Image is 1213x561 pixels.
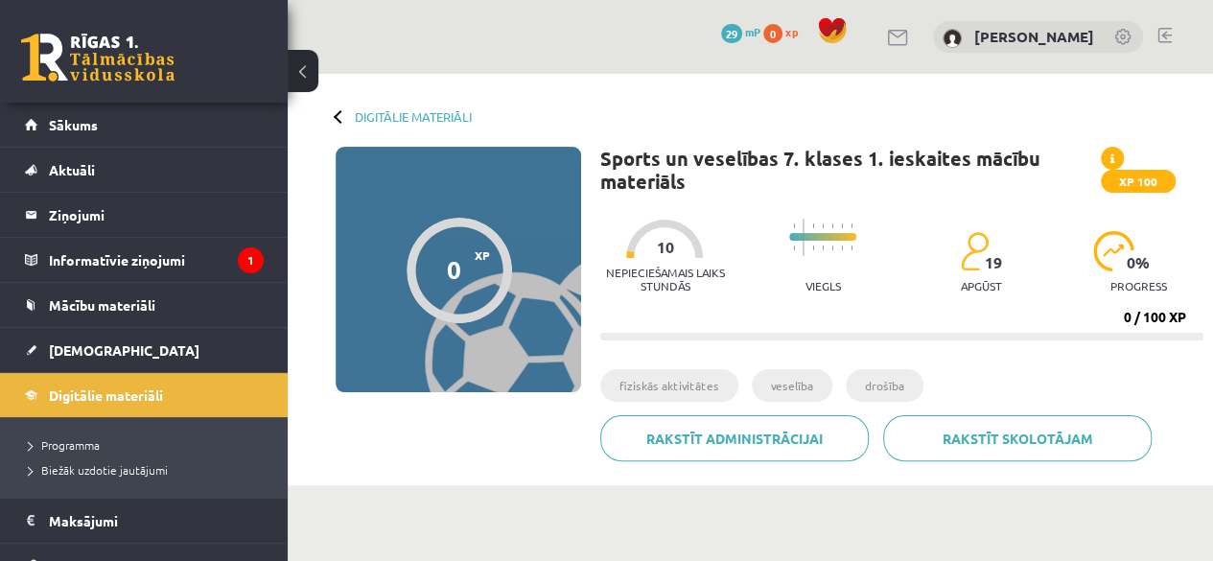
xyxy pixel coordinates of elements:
a: Digitālie materiāli [355,109,472,124]
p: Viegls [805,279,841,292]
a: [DEMOGRAPHIC_DATA] [25,328,264,372]
a: Biežāk uzdotie jautājumi [29,461,268,479]
img: icon-long-line-d9ea69661e0d244f92f715978eff75569469978d946b2353a9bb055b3ed8787d.svg [803,219,805,256]
span: Programma [29,437,100,453]
span: XP [475,248,490,262]
a: Rakstīt administrācijai [600,415,869,461]
li: drošība [846,369,923,402]
div: 0 [447,255,461,284]
li: fiziskās aktivitātes [600,369,738,402]
span: xp [785,24,798,39]
p: Nepieciešamais laiks stundās [600,266,730,292]
span: 19 [984,254,1001,271]
img: icon-short-line-57e1e144782c952c97e751825c79c345078a6d821885a25fce030b3d8c18986b.svg [812,245,814,250]
img: icon-short-line-57e1e144782c952c97e751825c79c345078a6d821885a25fce030b3d8c18986b.svg [851,245,852,250]
img: icon-short-line-57e1e144782c952c97e751825c79c345078a6d821885a25fce030b3d8c18986b.svg [822,223,824,228]
span: Mācību materiāli [49,296,155,314]
a: Digitālie materiāli [25,373,264,417]
img: icon-short-line-57e1e144782c952c97e751825c79c345078a6d821885a25fce030b3d8c18986b.svg [831,245,833,250]
a: Informatīvie ziņojumi1 [25,238,264,282]
span: Digitālie materiāli [49,386,163,404]
p: apgūst [960,279,1001,292]
a: 29 mP [721,24,760,39]
span: XP 100 [1101,170,1176,193]
span: mP [745,24,760,39]
img: icon-short-line-57e1e144782c952c97e751825c79c345078a6d821885a25fce030b3d8c18986b.svg [793,245,795,250]
a: [PERSON_NAME] [974,27,1094,46]
span: Sākums [49,116,98,133]
legend: Maksājumi [49,499,264,543]
h1: Sports un veselības 7. klases 1. ieskaites mācību materiāls [600,147,1101,193]
img: icon-short-line-57e1e144782c952c97e751825c79c345078a6d821885a25fce030b3d8c18986b.svg [822,245,824,250]
a: Sākums [25,103,264,147]
img: students-c634bb4e5e11cddfef0936a35e636f08e4e9abd3cc4e673bd6f9a4125e45ecb1.svg [960,231,988,271]
span: [DEMOGRAPHIC_DATA] [49,341,199,359]
img: icon-short-line-57e1e144782c952c97e751825c79c345078a6d821885a25fce030b3d8c18986b.svg [841,245,843,250]
img: icon-short-line-57e1e144782c952c97e751825c79c345078a6d821885a25fce030b3d8c18986b.svg [841,223,843,228]
span: 0 [763,24,782,43]
a: Ziņojumi [25,193,264,237]
span: Biežāk uzdotie jautājumi [29,462,168,478]
a: Programma [29,436,268,454]
p: progress [1110,279,1167,292]
a: Maksājumi [25,499,264,543]
a: Rakstīt skolotājam [883,415,1152,461]
i: 1 [238,247,264,273]
a: Mācību materiāli [25,283,264,327]
li: veselība [752,369,832,402]
img: icon-short-line-57e1e144782c952c97e751825c79c345078a6d821885a25fce030b3d8c18986b.svg [851,223,852,228]
legend: Ziņojumi [49,193,264,237]
img: icon-short-line-57e1e144782c952c97e751825c79c345078a6d821885a25fce030b3d8c18986b.svg [793,223,795,228]
img: Rinalds Štromanis [943,29,962,48]
a: Rīgas 1. Tālmācības vidusskola [21,34,175,82]
a: 0 xp [763,24,807,39]
span: 0 % [1127,254,1151,271]
a: Aktuāli [25,148,264,192]
legend: Informatīvie ziņojumi [49,238,264,282]
img: icon-progress-161ccf0a02000e728c5f80fcf4c31c7af3da0e1684b2b1d7c360e028c24a22f1.svg [1093,231,1134,271]
img: icon-short-line-57e1e144782c952c97e751825c79c345078a6d821885a25fce030b3d8c18986b.svg [831,223,833,228]
img: icon-short-line-57e1e144782c952c97e751825c79c345078a6d821885a25fce030b3d8c18986b.svg [812,223,814,228]
span: Aktuāli [49,161,95,178]
span: 10 [656,239,673,256]
span: 29 [721,24,742,43]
